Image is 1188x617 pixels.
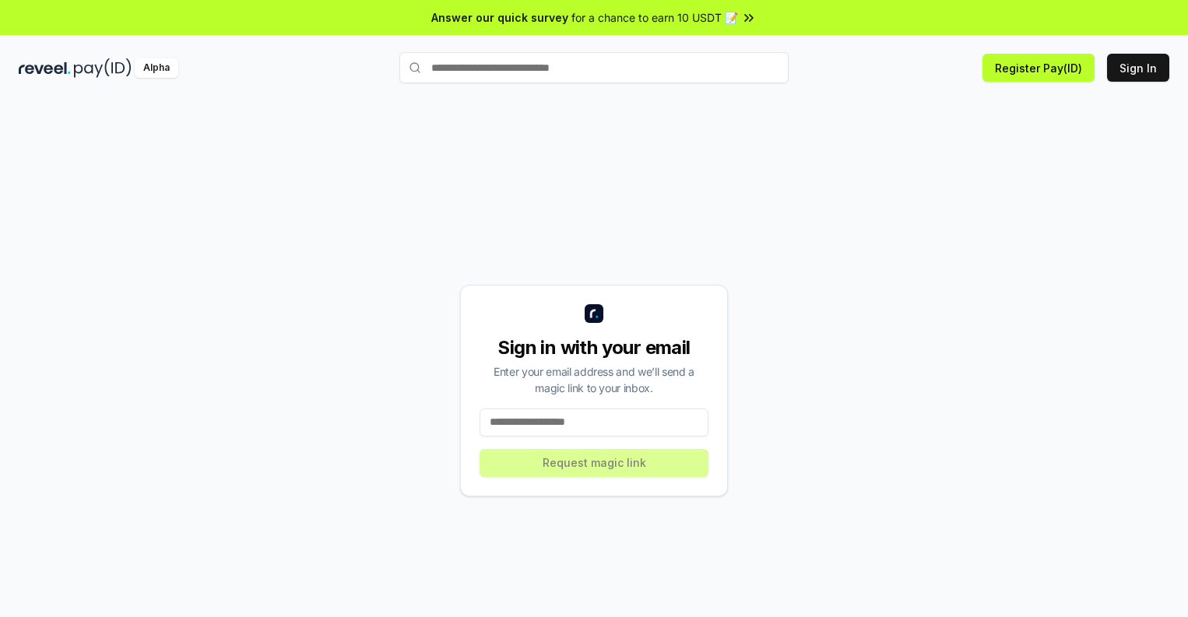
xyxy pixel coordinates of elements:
div: Sign in with your email [480,335,708,360]
button: Sign In [1107,54,1169,82]
span: Answer our quick survey [431,9,568,26]
button: Register Pay(ID) [982,54,1095,82]
span: for a chance to earn 10 USDT 📝 [571,9,738,26]
img: pay_id [74,58,132,78]
div: Alpha [135,58,178,78]
div: Enter your email address and we’ll send a magic link to your inbox. [480,363,708,396]
img: reveel_dark [19,58,71,78]
img: logo_small [585,304,603,323]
